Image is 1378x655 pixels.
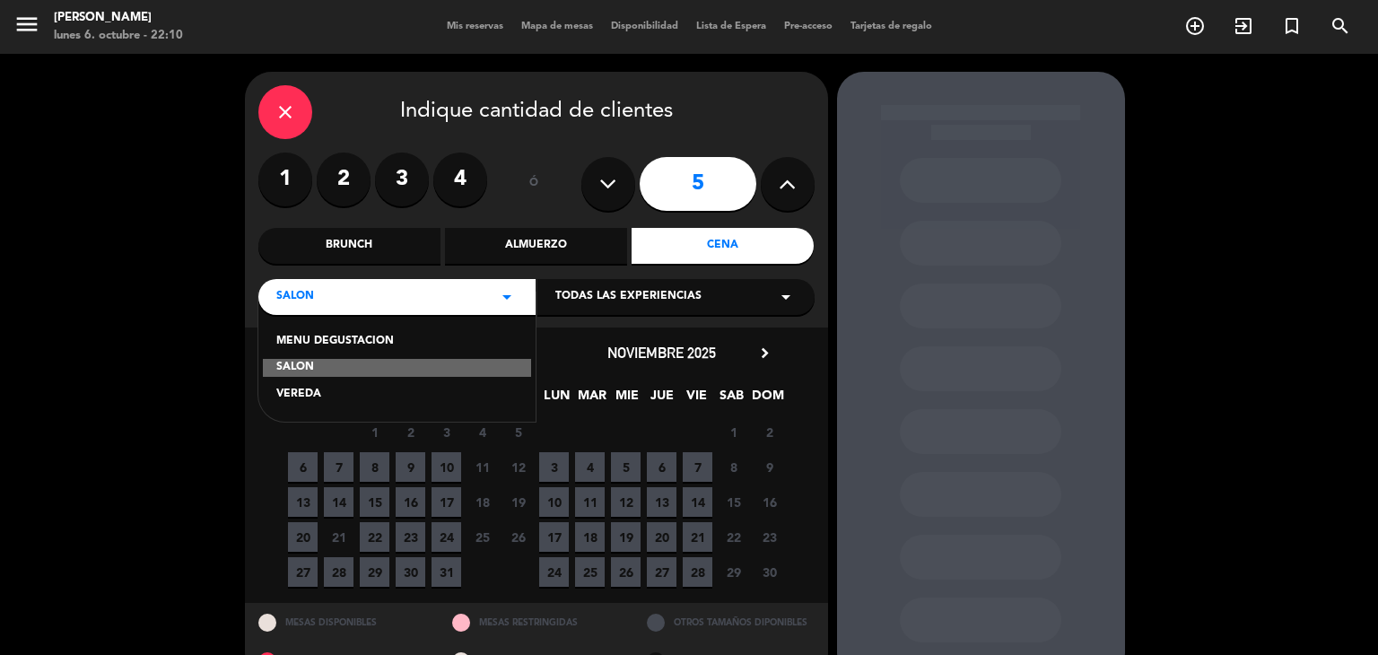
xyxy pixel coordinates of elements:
[496,286,518,308] i: arrow_drop_down
[754,522,784,552] span: 23
[647,385,676,415] span: JUE
[687,22,775,31] span: Lista de Espera
[539,487,569,517] span: 10
[575,557,605,587] span: 25
[633,603,828,642] div: OTROS TAMAÑOS DIPONIBLES
[612,385,641,415] span: MIE
[258,153,312,206] label: 1
[503,417,533,447] span: 5
[13,11,40,38] i: menu
[575,522,605,552] span: 18
[611,452,641,482] span: 5
[276,288,314,306] span: SALON
[288,452,318,482] span: 6
[647,452,676,482] span: 6
[324,522,353,552] span: 21
[467,417,497,447] span: 4
[432,487,461,517] span: 17
[467,487,497,517] span: 18
[263,359,531,377] div: SALON
[432,417,461,447] span: 3
[396,452,425,482] span: 9
[360,417,389,447] span: 1
[719,452,748,482] span: 8
[467,452,497,482] span: 11
[1330,15,1351,37] i: search
[505,153,563,215] div: ó
[54,9,183,27] div: [PERSON_NAME]
[683,557,712,587] span: 28
[288,522,318,552] span: 20
[611,522,641,552] span: 19
[467,522,497,552] span: 25
[539,522,569,552] span: 17
[396,557,425,587] span: 30
[375,153,429,206] label: 3
[683,452,712,482] span: 7
[438,22,512,31] span: Mis reservas
[611,487,641,517] span: 12
[432,452,461,482] span: 10
[717,385,746,415] span: SAB
[324,557,353,587] span: 28
[433,153,487,206] label: 4
[512,22,602,31] span: Mapa de mesas
[288,487,318,517] span: 13
[754,557,784,587] span: 30
[276,386,518,404] div: VEREDA
[503,487,533,517] span: 19
[432,557,461,587] span: 31
[275,101,296,123] i: close
[775,22,842,31] span: Pre-acceso
[647,487,676,517] span: 13
[1184,15,1206,37] i: add_circle_outline
[555,288,702,306] span: Todas las experiencias
[539,557,569,587] span: 24
[647,557,676,587] span: 27
[611,557,641,587] span: 26
[360,522,389,552] span: 22
[575,487,605,517] span: 11
[542,385,571,415] span: LUN
[683,487,712,517] span: 14
[752,385,781,415] span: DOM
[719,487,748,517] span: 15
[445,228,627,264] div: Almuerzo
[775,286,797,308] i: arrow_drop_down
[503,452,533,482] span: 12
[360,487,389,517] span: 15
[324,452,353,482] span: 7
[602,22,687,31] span: Disponibilidad
[317,153,371,206] label: 2
[396,417,425,447] span: 2
[719,557,748,587] span: 29
[754,487,784,517] span: 16
[503,522,533,552] span: 26
[755,344,774,362] i: chevron_right
[754,452,784,482] span: 9
[647,522,676,552] span: 20
[396,522,425,552] span: 23
[683,522,712,552] span: 21
[276,333,518,351] div: MENU DEGUSTACION
[577,385,606,415] span: MAR
[575,452,605,482] span: 4
[682,385,711,415] span: VIE
[360,452,389,482] span: 8
[842,22,941,31] span: Tarjetas de regalo
[1233,15,1254,37] i: exit_to_app
[539,452,569,482] span: 3
[607,344,716,362] span: noviembre 2025
[360,557,389,587] span: 29
[432,522,461,552] span: 24
[719,417,748,447] span: 1
[1281,15,1303,37] i: turned_in_not
[324,487,353,517] span: 14
[754,417,784,447] span: 2
[245,603,440,642] div: MESAS DISPONIBLES
[632,228,814,264] div: Cena
[719,522,748,552] span: 22
[396,487,425,517] span: 16
[258,228,440,264] div: Brunch
[54,27,183,45] div: lunes 6. octubre - 22:10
